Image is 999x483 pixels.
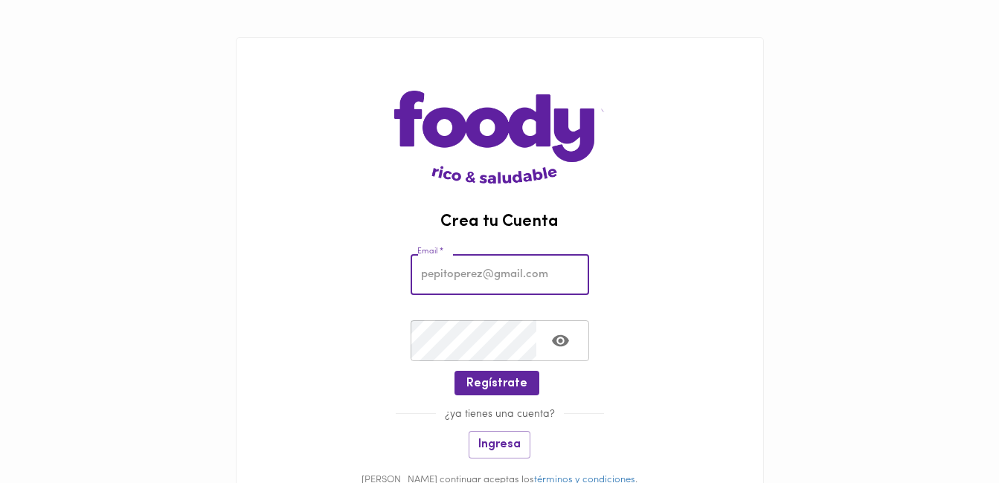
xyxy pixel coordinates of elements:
button: Ingresa [469,431,530,458]
h2: Crea tu Cuenta [237,213,763,231]
span: Regístrate [466,377,527,391]
img: logo-main-page.png [394,38,605,184]
span: Ingresa [478,438,521,452]
span: ¿ya tienes una cuenta? [436,409,564,420]
button: Regístrate [454,371,539,395]
button: Toggle password visibility [542,322,579,359]
input: pepitoperez@gmail.com [411,254,589,295]
iframe: Messagebird Livechat Widget [913,397,984,468]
